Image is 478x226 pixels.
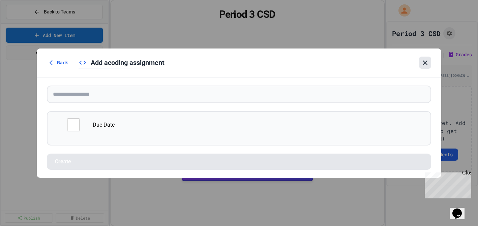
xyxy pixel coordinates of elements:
[54,119,93,131] input: controlled
[57,59,68,66] span: Back
[422,170,471,198] iframe: chat widget
[450,199,471,219] iframe: chat widget
[3,3,47,43] div: Chat with us now!Close
[47,154,431,170] button: Create
[93,122,115,128] span: Due Date
[79,58,165,68] div: Add a coding assignment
